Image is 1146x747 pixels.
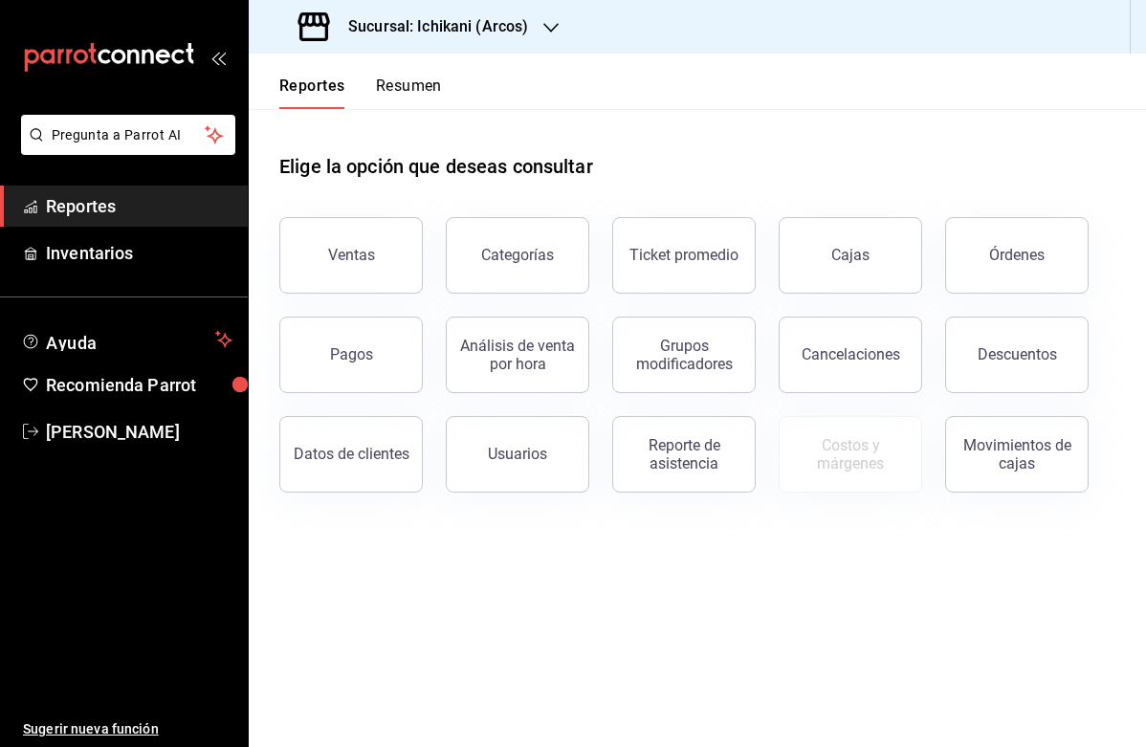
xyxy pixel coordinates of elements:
[46,328,208,351] span: Ayuda
[989,246,1045,264] div: Órdenes
[279,77,345,109] button: Reportes
[46,193,232,219] span: Reportes
[13,139,235,159] a: Pregunta a Parrot AI
[458,337,577,373] div: Análisis de venta por hora
[802,345,900,363] div: Cancelaciones
[46,372,232,398] span: Recomienda Parrot
[330,345,373,363] div: Pagos
[328,246,375,264] div: Ventas
[46,240,232,266] span: Inventarios
[446,217,589,294] button: Categorías
[612,317,756,393] button: Grupos modificadores
[625,436,743,472] div: Reporte de asistencia
[958,436,1076,472] div: Movimientos de cajas
[945,317,1089,393] button: Descuentos
[978,345,1057,363] div: Descuentos
[612,416,756,493] button: Reporte de asistencia
[279,217,423,294] button: Ventas
[779,217,922,294] button: Cajas
[279,152,593,181] h1: Elige la opción que deseas consultar
[481,246,554,264] div: Categorías
[629,246,738,264] div: Ticket promedio
[488,445,547,463] div: Usuarios
[333,15,528,38] h3: Sucursal: Ichikani (Arcos)
[52,125,206,145] span: Pregunta a Parrot AI
[279,317,423,393] button: Pagos
[46,419,232,445] span: [PERSON_NAME]
[279,77,442,109] div: navigation tabs
[779,416,922,493] button: Contrata inventarios para ver este reporte
[21,115,235,155] button: Pregunta a Parrot AI
[294,445,409,463] div: Datos de clientes
[23,719,232,739] span: Sugerir nueva función
[791,436,910,472] div: Costos y márgenes
[612,217,756,294] button: Ticket promedio
[210,50,226,65] button: open_drawer_menu
[945,217,1089,294] button: Órdenes
[446,317,589,393] button: Análisis de venta por hora
[945,416,1089,493] button: Movimientos de cajas
[625,337,743,373] div: Grupos modificadores
[831,246,870,264] div: Cajas
[376,77,442,109] button: Resumen
[279,416,423,493] button: Datos de clientes
[446,416,589,493] button: Usuarios
[779,317,922,393] button: Cancelaciones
